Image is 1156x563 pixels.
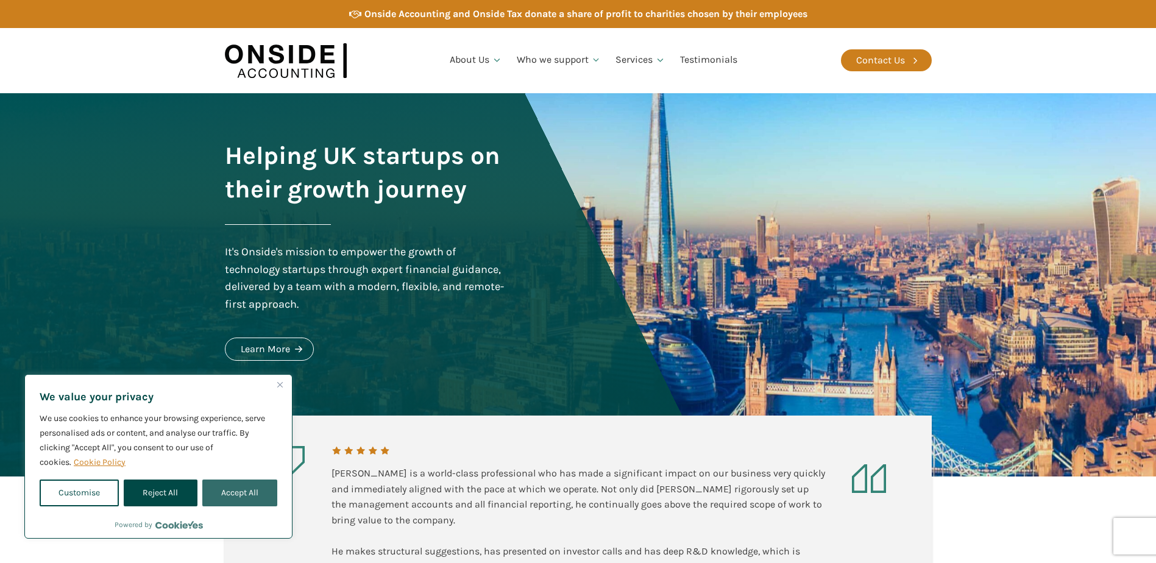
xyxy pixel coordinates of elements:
[442,40,509,81] a: About Us
[24,374,293,539] div: We value your privacy
[272,377,287,392] button: Close
[509,40,609,81] a: Who we support
[856,52,905,68] div: Contact Us
[40,480,119,506] button: Customise
[225,37,347,84] img: Onside Accounting
[841,49,932,71] a: Contact Us
[40,389,277,404] p: We value your privacy
[673,40,745,81] a: Testimonials
[241,341,290,357] div: Learn More
[202,480,277,506] button: Accept All
[40,411,277,470] p: We use cookies to enhance your browsing experience, serve personalised ads or content, and analys...
[115,519,203,531] div: Powered by
[364,6,807,22] div: Onside Accounting and Onside Tax donate a share of profit to charities chosen by their employees
[225,338,314,361] a: Learn More
[277,382,283,388] img: Close
[155,521,203,529] a: Visit CookieYes website
[124,480,197,506] button: Reject All
[73,456,126,468] a: Cookie Policy
[608,40,673,81] a: Services
[225,139,508,206] h1: Helping UK startups on their growth journey
[225,243,508,313] div: It's Onside's mission to empower the growth of technology startups through expert financial guida...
